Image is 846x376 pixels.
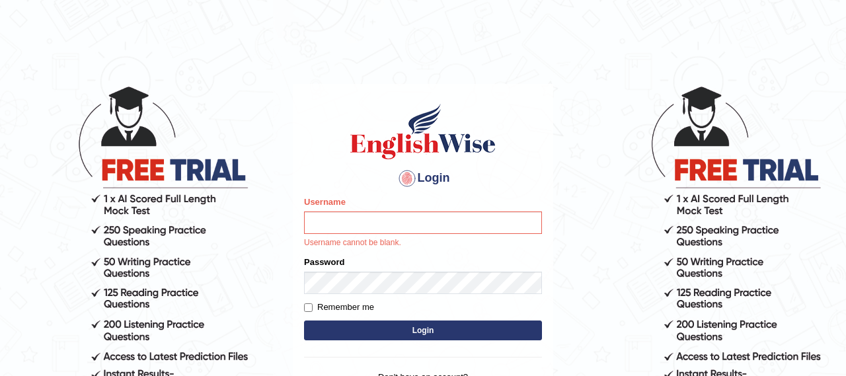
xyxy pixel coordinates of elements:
[304,320,542,340] button: Login
[304,168,542,189] h4: Login
[304,301,374,314] label: Remember me
[304,256,344,268] label: Password
[304,196,346,208] label: Username
[304,303,313,312] input: Remember me
[348,102,498,161] img: Logo of English Wise sign in for intelligent practice with AI
[304,237,542,249] p: Username cannot be blank.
